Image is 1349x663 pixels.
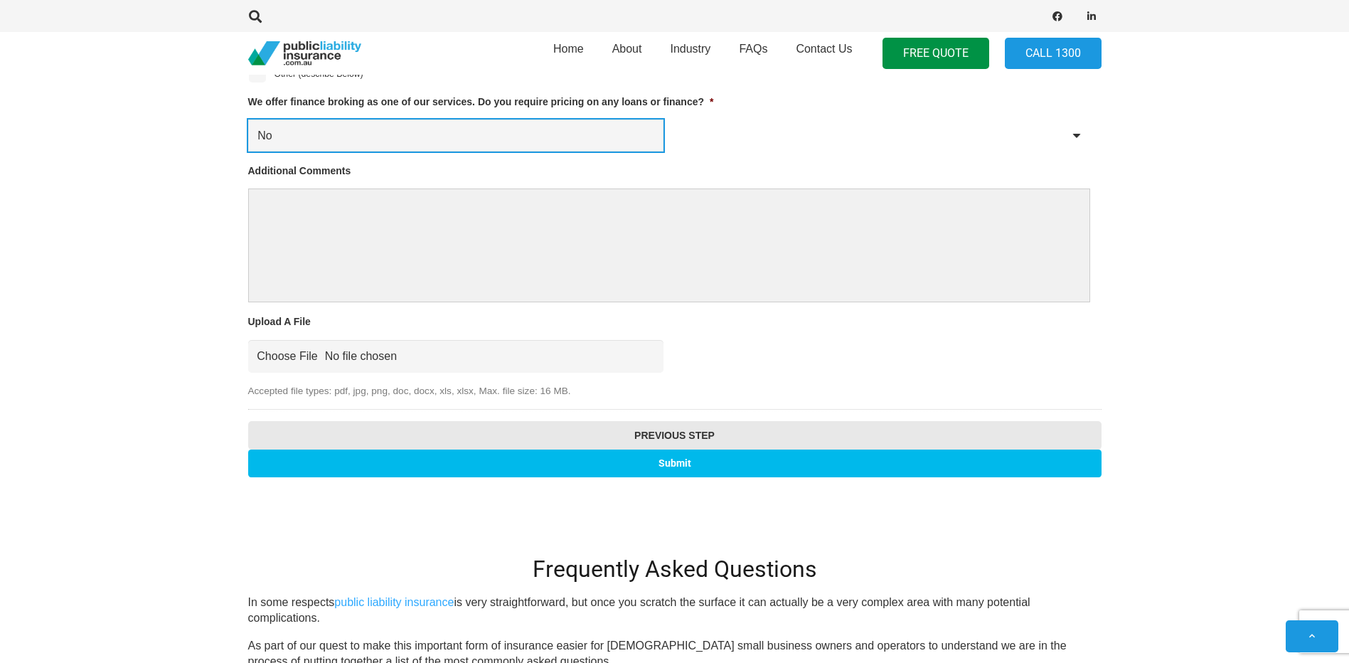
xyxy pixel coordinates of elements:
label: Additional Comments [248,164,351,177]
a: FAQs [725,28,782,79]
span: Industry [670,43,710,55]
a: Search [242,10,270,23]
span: FAQs [739,43,767,55]
a: Contact Us [782,28,866,79]
span: About [612,43,642,55]
a: About [598,28,656,79]
a: Call 1300 [1005,38,1102,70]
span: Accepted file types: pdf, jpg, png, doc, docx, xls, xlsx, Max. file size: 16 MB. [248,373,1090,399]
input: Submit [248,450,1102,477]
a: Home [539,28,598,79]
h2: Frequently Asked Questions [248,556,1102,583]
input: Previous Step [248,421,1102,450]
a: pli_logotransparent [248,41,361,66]
a: public liability insurance [334,596,454,608]
a: LinkedIn [1082,6,1102,26]
label: Upload A File [248,315,311,328]
label: We offer finance broking as one of our services. Do you require pricing on any loans or finance? [248,95,714,108]
span: Home [553,43,584,55]
a: Facebook [1047,6,1067,26]
p: In some respects is very straightforward, but once you scratch the surface it can actually be a v... [248,595,1102,627]
a: Industry [656,28,725,79]
span: Contact Us [796,43,852,55]
a: Back to top [1286,620,1338,652]
a: FREE QUOTE [883,38,989,70]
